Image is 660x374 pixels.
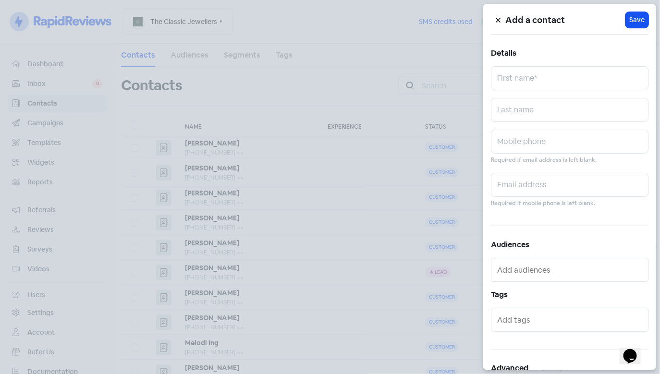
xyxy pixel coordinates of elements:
input: Last name [491,98,648,122]
h5: Audiences [491,238,648,252]
input: Add audiences [497,262,644,277]
small: Required if email address is left blank. [491,156,597,165]
small: Required if mobile phone is left blank. [491,199,595,208]
input: Add tags [497,312,644,327]
h5: Add a contact [505,13,625,27]
input: First name [491,66,648,90]
iframe: chat widget [620,336,650,364]
input: Email address [491,173,648,197]
h5: Tags [491,288,648,302]
h5: Details [491,46,648,60]
button: Save [625,12,648,28]
span: Save [629,15,645,25]
input: Mobile phone [491,130,648,154]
